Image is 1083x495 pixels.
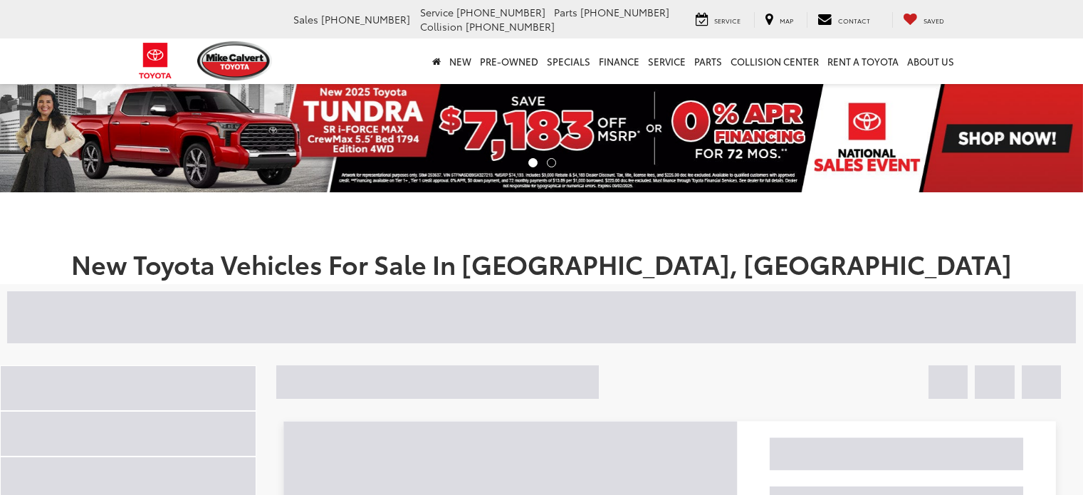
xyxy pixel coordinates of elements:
span: Sales [293,12,318,26]
a: My Saved Vehicles [892,12,955,28]
span: Parts [554,5,577,19]
span: [PHONE_NUMBER] [321,12,410,26]
span: Service [420,5,454,19]
a: About Us [903,38,958,84]
span: Contact [838,16,870,25]
img: Mike Calvert Toyota [197,41,273,80]
a: New [445,38,476,84]
a: Pre-Owned [476,38,543,84]
a: Service [685,12,751,28]
a: Service [644,38,690,84]
span: Service [714,16,741,25]
a: Collision Center [726,38,823,84]
span: [PHONE_NUMBER] [466,19,555,33]
img: Toyota [129,38,182,84]
a: Contact [807,12,881,28]
a: Map [754,12,804,28]
span: Collision [420,19,463,33]
span: [PHONE_NUMBER] [580,5,669,19]
a: Home [428,38,445,84]
span: [PHONE_NUMBER] [456,5,545,19]
a: Rent a Toyota [823,38,903,84]
span: Map [780,16,793,25]
a: Finance [595,38,644,84]
span: Saved [924,16,944,25]
a: Parts [690,38,726,84]
a: Specials [543,38,595,84]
